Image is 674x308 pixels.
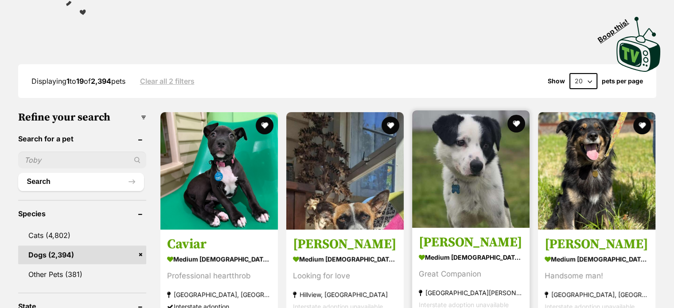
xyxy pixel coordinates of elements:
button: favourite [633,117,651,134]
strong: 2,394 [91,77,111,86]
strong: [GEOGRAPHIC_DATA][PERSON_NAME][GEOGRAPHIC_DATA] [419,287,523,299]
h3: Caviar [167,236,271,253]
strong: 19 [76,77,84,86]
a: Boop this! [616,9,661,74]
img: Caviar - Staffordshire Bull Terrier Dog [160,112,278,230]
h3: [PERSON_NAME] [545,236,649,253]
button: favourite [507,115,525,133]
div: Professional heartthrob [167,270,271,282]
span: Show [548,78,565,85]
label: pets per page [602,78,643,85]
a: Cats (4,802) [18,226,146,245]
header: Species [18,210,146,218]
span: Boop this! [596,12,637,44]
div: Great Companion [419,269,523,281]
img: Bixby - Alaskan Husky x Pomeranian Dog [538,112,655,230]
h3: [PERSON_NAME] [293,236,397,253]
a: Clear all 2 filters [140,77,195,85]
input: Toby [18,152,146,168]
div: Looking for love [293,270,397,282]
button: Search [18,173,144,191]
button: favourite [382,117,399,134]
strong: [GEOGRAPHIC_DATA], [GEOGRAPHIC_DATA] [167,289,271,301]
a: Dogs (2,394) [18,246,146,264]
h3: [PERSON_NAME] [419,234,523,251]
a: Other Pets (381) [18,265,146,284]
img: Axel - Border Collie Dog [412,110,530,228]
strong: medium [DEMOGRAPHIC_DATA] Dog [545,253,649,266]
div: Handsome man! [545,270,649,282]
button: favourite [256,117,273,134]
strong: medium [DEMOGRAPHIC_DATA] Dog [167,253,271,266]
strong: medium [DEMOGRAPHIC_DATA] Dog [293,253,397,266]
img: Sherry - Jack Russell Terrier Dog [286,112,404,230]
img: PetRescue TV logo [616,17,661,72]
strong: medium [DEMOGRAPHIC_DATA] Dog [419,251,523,264]
strong: Hillview, [GEOGRAPHIC_DATA] [293,289,397,301]
strong: 1 [66,77,70,86]
h3: Refine your search [18,111,146,124]
header: Search for a pet [18,135,146,143]
strong: [GEOGRAPHIC_DATA], [GEOGRAPHIC_DATA] [545,289,649,301]
span: Displaying to of pets [31,77,125,86]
